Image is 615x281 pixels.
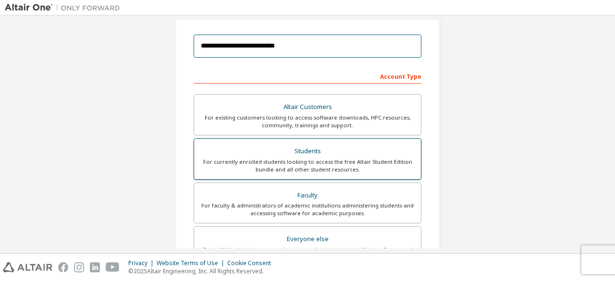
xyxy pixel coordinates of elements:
p: © 2025 Altair Engineering, Inc. All Rights Reserved. [128,267,277,275]
img: youtube.svg [106,262,120,272]
div: For currently enrolled students looking to access the free Altair Student Edition bundle and all ... [200,158,415,173]
div: Altair Customers [200,100,415,114]
div: Website Terms of Use [157,259,227,267]
div: Cookie Consent [227,259,277,267]
div: For existing customers looking to access software downloads, HPC resources, community, trainings ... [200,114,415,129]
img: linkedin.svg [90,262,100,272]
div: Students [200,145,415,158]
img: altair_logo.svg [3,262,52,272]
img: instagram.svg [74,262,84,272]
div: Account Type [194,68,421,84]
img: Altair One [5,3,125,12]
img: facebook.svg [58,262,68,272]
div: For individuals, businesses and everyone else looking to try Altair software and explore our prod... [200,246,415,261]
div: Everyone else [200,232,415,246]
div: Faculty [200,189,415,202]
div: Privacy [128,259,157,267]
div: For faculty & administrators of academic institutions administering students and accessing softwa... [200,202,415,217]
